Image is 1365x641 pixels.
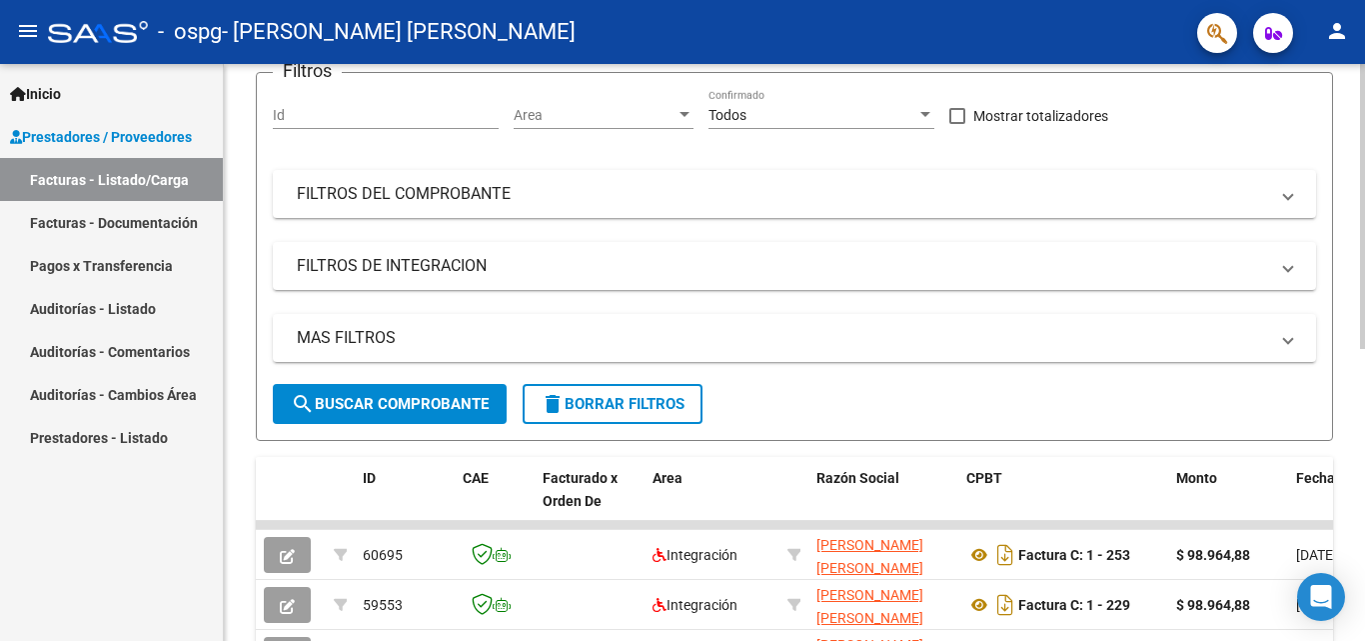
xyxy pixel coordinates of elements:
div: Open Intercom Messenger [1297,573,1345,621]
span: Borrar Filtros [541,395,684,413]
button: Borrar Filtros [523,384,702,424]
mat-panel-title: FILTROS DEL COMPROBANTE [297,183,1268,205]
span: CPBT [966,470,1002,486]
span: Area [514,107,676,124]
mat-icon: search [291,392,315,416]
span: [PERSON_NAME] [PERSON_NAME] [816,587,923,626]
span: - [PERSON_NAME] [PERSON_NAME] [222,10,576,54]
i: Descargar documento [992,539,1018,571]
span: Prestadores / Proveedores [10,126,192,148]
span: - ospg [158,10,222,54]
span: Area [653,470,682,486]
div: 27299500425 [816,584,950,626]
datatable-header-cell: Razón Social [808,457,958,545]
span: Facturado x Orden De [543,470,618,509]
mat-icon: person [1325,19,1349,43]
span: Inicio [10,83,61,105]
span: [DATE] [1296,547,1337,563]
strong: $ 98.964,88 [1176,597,1250,613]
mat-expansion-panel-header: FILTROS DEL COMPROBANTE [273,170,1316,218]
span: Integración [653,547,737,563]
mat-expansion-panel-header: MAS FILTROS [273,314,1316,362]
datatable-header-cell: Area [645,457,779,545]
mat-panel-title: MAS FILTROS [297,327,1268,349]
strong: $ 98.964,88 [1176,547,1250,563]
span: CAE [463,470,489,486]
span: 59553 [363,597,403,613]
mat-icon: menu [16,19,40,43]
span: Mostrar totalizadores [973,104,1108,128]
datatable-header-cell: Monto [1168,457,1288,545]
i: Descargar documento [992,589,1018,621]
mat-expansion-panel-header: FILTROS DE INTEGRACION [273,242,1316,290]
span: Monto [1176,470,1217,486]
span: [DATE] [1296,597,1337,613]
span: Buscar Comprobante [291,395,489,413]
datatable-header-cell: Facturado x Orden De [535,457,645,545]
div: 27299500425 [816,534,950,576]
strong: Factura C: 1 - 229 [1018,597,1130,613]
datatable-header-cell: CPBT [958,457,1168,545]
datatable-header-cell: ID [355,457,455,545]
span: Integración [653,597,737,613]
mat-icon: delete [541,392,565,416]
button: Buscar Comprobante [273,384,507,424]
mat-panel-title: FILTROS DE INTEGRACION [297,255,1268,277]
span: Razón Social [816,470,899,486]
span: Todos [708,107,746,123]
datatable-header-cell: CAE [455,457,535,545]
span: [PERSON_NAME] [PERSON_NAME] [816,537,923,576]
strong: Factura C: 1 - 253 [1018,547,1130,563]
h3: Filtros [273,57,342,85]
span: 60695 [363,547,403,563]
span: ID [363,470,376,486]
